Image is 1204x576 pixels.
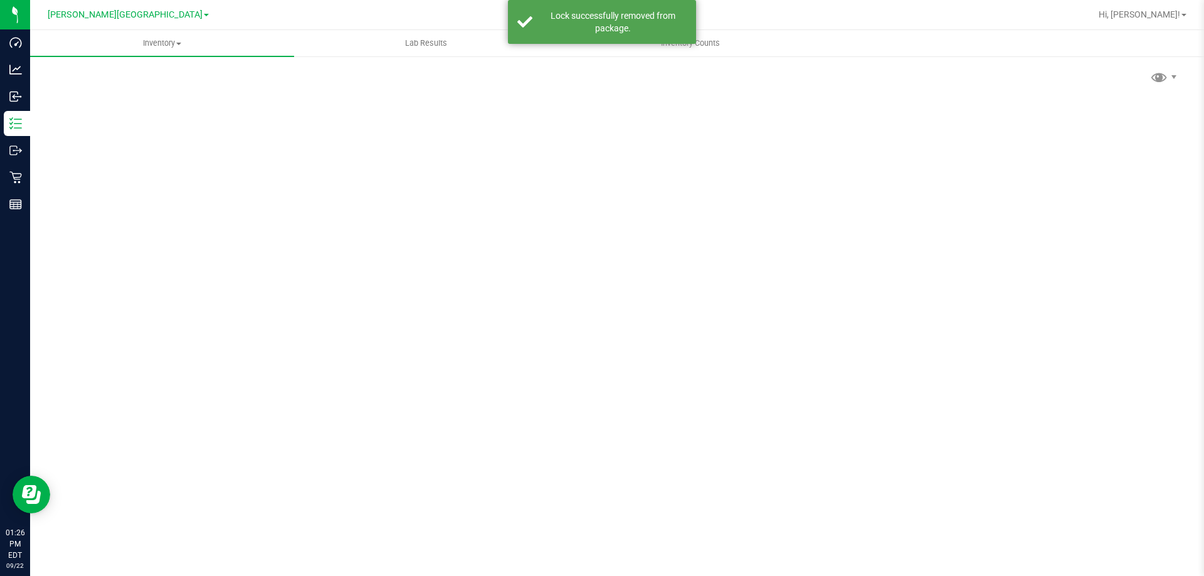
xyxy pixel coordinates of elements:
[9,63,22,76] inline-svg: Analytics
[9,90,22,103] inline-svg: Inbound
[9,171,22,184] inline-svg: Retail
[9,117,22,130] inline-svg: Inventory
[9,36,22,49] inline-svg: Dashboard
[539,9,687,34] div: Lock successfully removed from package.
[30,38,294,49] span: Inventory
[388,38,464,49] span: Lab Results
[6,561,24,570] p: 09/22
[30,30,294,56] a: Inventory
[1099,9,1180,19] span: Hi, [PERSON_NAME]!
[13,476,50,513] iframe: Resource center
[9,144,22,157] inline-svg: Outbound
[9,198,22,211] inline-svg: Reports
[294,30,558,56] a: Lab Results
[6,527,24,561] p: 01:26 PM EDT
[48,9,203,20] span: [PERSON_NAME][GEOGRAPHIC_DATA]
